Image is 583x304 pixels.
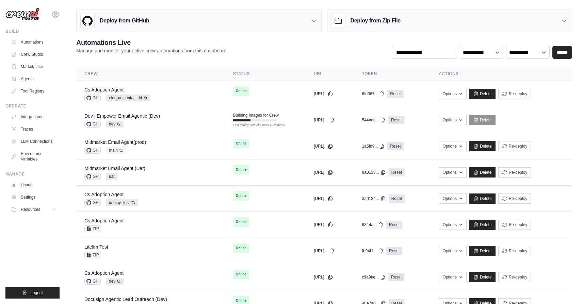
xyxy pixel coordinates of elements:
[469,89,496,99] a: Delete
[225,67,306,81] th: Status
[8,37,60,48] a: Automations
[8,148,60,165] a: Environment Variables
[233,165,249,174] span: Online
[362,248,384,254] button: fb94f1...
[30,290,43,295] span: Logout
[233,270,249,279] span: Online
[387,142,403,150] a: Reset
[362,143,385,149] button: 1a5fd9...
[84,225,101,232] span: ZIP
[8,49,60,60] a: Crew Studio
[5,171,60,177] div: Manage
[389,168,405,176] a: Reset
[8,73,60,84] a: Agents
[8,124,60,135] a: Traces
[8,61,60,72] a: Marketplace
[84,166,145,171] a: Midmarket Email Agent (Uat)
[469,246,496,256] a: Delete
[8,136,60,147] a: LLM Connections
[439,115,467,125] button: Options
[439,89,467,99] button: Options
[362,222,384,227] button: 68fefa...
[233,113,279,118] span: Building Images for Crew
[84,147,101,154] span: GH
[498,272,531,282] button: Re-deploy
[469,272,496,282] a: Delete
[76,67,225,81] th: Crew
[233,123,277,128] div: First deploy can take up to 10 minutes
[100,17,149,25] h3: Deploy from GitHub
[84,252,101,258] span: ZIP
[498,193,531,204] button: Re-deploy
[469,167,496,178] a: Delete
[387,90,403,98] a: Reset
[439,141,467,151] button: Options
[106,199,138,206] span: deploy_test
[76,38,228,47] h2: Automations Live
[8,112,60,122] a: Integrations
[498,141,531,151] button: Re-deploy
[76,47,228,54] p: Manage and monitor your active crew automations from this dashboard.
[84,173,101,180] span: GH
[106,147,126,154] span: main
[386,221,402,229] a: Reset
[84,113,160,119] a: Dev | Empower Email Agentic (Dev)
[306,67,354,81] th: URL
[84,87,124,92] a: Cs Adoption Agent
[439,220,467,230] button: Options
[439,167,467,178] button: Options
[5,287,60,299] button: Logout
[351,17,401,25] h3: Deploy from Zip File
[388,116,404,124] a: Reset
[8,86,60,97] a: Tool Registry
[469,115,496,125] a: Delete
[5,29,60,34] div: Build
[233,217,249,227] span: Online
[469,193,496,204] a: Delete
[362,117,386,123] button: 544aac...
[233,139,249,148] span: Online
[106,121,124,128] span: dev
[439,272,467,282] button: Options
[233,243,249,253] span: Online
[439,246,467,256] button: Options
[498,246,531,256] button: Re-deploy
[84,218,124,223] a: Cs Adoption Agent
[386,247,402,255] a: Reset
[84,192,124,197] a: Cs Adoption Agent
[388,273,404,281] a: Reset
[362,274,386,280] button: c9a9be...
[8,204,60,215] button: Resources
[84,199,101,206] span: GH
[498,220,531,230] button: Re-deploy
[389,195,405,203] a: Reset
[81,14,94,28] img: GitHub Logo
[84,139,146,145] a: Midmarket Email Agent(prod)
[84,95,101,101] span: GH
[84,121,101,128] span: GH
[469,141,496,151] a: Delete
[84,244,108,250] a: Litellm Test
[362,91,385,97] button: 6fd367...
[5,103,60,109] div: Operate
[106,278,124,285] span: dev
[84,297,167,302] a: Docusign Agentic Lead Outreach (Dev)
[106,95,150,101] span: eloqua_contact_id
[106,173,117,180] span: uat
[439,193,467,204] button: Options
[233,191,249,201] span: Online
[431,67,572,81] th: Actions
[354,67,431,81] th: Token
[233,86,249,96] span: Online
[21,207,40,212] span: Resources
[498,89,531,99] button: Re-deploy
[8,180,60,190] a: Usage
[8,192,60,203] a: Settings
[498,167,531,178] button: Re-deploy
[84,270,124,276] a: Cs Adoption Agent
[5,8,39,21] img: Logo
[362,170,386,175] button: 9a0138...
[84,278,101,285] span: GH
[469,220,496,230] a: Delete
[362,196,386,201] button: 3ad184...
